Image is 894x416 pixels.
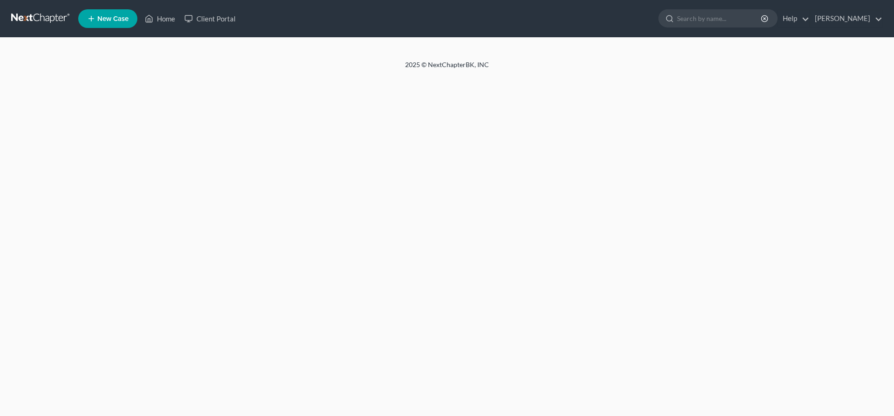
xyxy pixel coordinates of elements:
[778,10,809,27] a: Help
[97,15,129,22] span: New Case
[677,10,762,27] input: Search by name...
[810,10,882,27] a: [PERSON_NAME]
[140,10,180,27] a: Home
[182,60,712,77] div: 2025 © NextChapterBK, INC
[180,10,240,27] a: Client Portal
